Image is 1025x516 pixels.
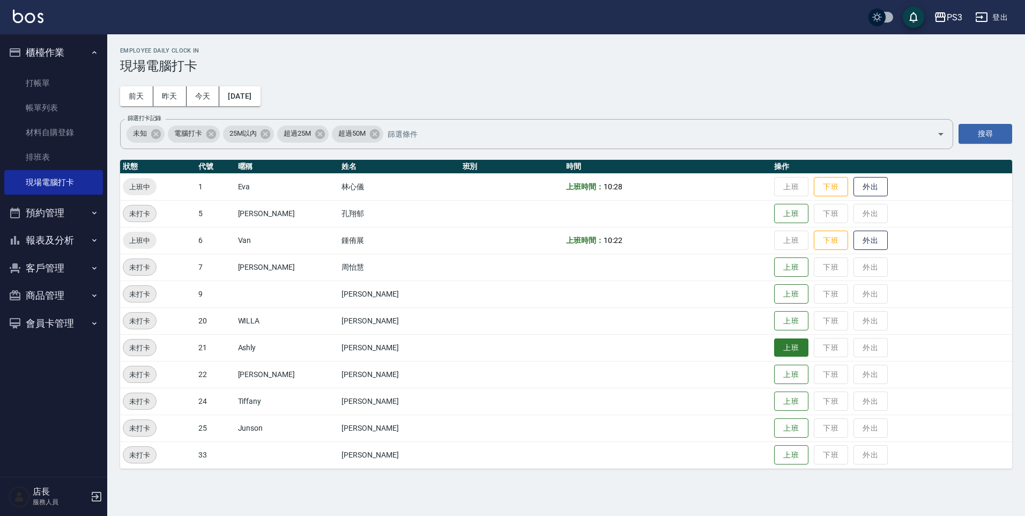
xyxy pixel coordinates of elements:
th: 時間 [563,160,771,174]
button: [DATE] [219,86,260,106]
span: 電腦打卡 [168,128,209,139]
td: 周怡慧 [339,254,459,281]
td: 21 [196,334,235,361]
button: Open [932,126,949,143]
span: 未知 [127,128,153,139]
button: 報表及分析 [4,226,103,254]
button: 商品管理 [4,282,103,309]
a: 打帳單 [4,71,103,95]
td: 33 [196,441,235,468]
span: 未打卡 [123,342,156,353]
button: 預約管理 [4,199,103,227]
span: 超過50M [332,128,372,139]
span: 未打卡 [123,396,156,407]
a: 排班表 [4,145,103,169]
td: 9 [196,281,235,307]
th: 姓名 [339,160,459,174]
button: 上班 [774,392,808,411]
td: [PERSON_NAME] [339,441,459,468]
button: 外出 [853,231,888,250]
td: 1 [196,173,235,200]
th: 代號 [196,160,235,174]
span: 25M以內 [223,128,263,139]
button: 登出 [971,8,1012,27]
button: 客戶管理 [4,254,103,282]
button: 上班 [774,284,808,304]
td: 鍾侑展 [339,227,459,254]
button: 昨天 [153,86,187,106]
td: [PERSON_NAME] [235,200,339,227]
div: PS3 [947,11,962,24]
span: 未打卡 [123,449,156,461]
img: Person [9,486,30,507]
button: PS3 [930,6,967,28]
td: Ashly [235,334,339,361]
td: 24 [196,388,235,415]
p: 服務人員 [33,497,87,507]
td: [PERSON_NAME] [339,361,459,388]
div: 未知 [127,126,165,143]
span: 上班中 [123,235,157,246]
h3: 現場電腦打卡 [120,58,1012,73]
a: 帳單列表 [4,95,103,120]
button: 上班 [774,445,808,465]
th: 暱稱 [235,160,339,174]
td: [PERSON_NAME] [339,281,459,307]
td: 25 [196,415,235,441]
td: 孔翔郁 [339,200,459,227]
span: 10:28 [604,182,622,191]
td: 5 [196,200,235,227]
h2: Employee Daily Clock In [120,47,1012,54]
label: 篩選打卡記錄 [128,114,161,122]
span: 未打卡 [123,208,156,219]
img: Logo [13,10,43,23]
td: Junson [235,415,339,441]
th: 操作 [771,160,1012,174]
button: 櫃檯作業 [4,39,103,67]
h5: 店長 [33,486,87,497]
span: 10:22 [604,236,622,245]
td: 6 [196,227,235,254]
div: 超過25M [277,126,329,143]
span: 未打卡 [123,369,156,380]
button: 會員卡管理 [4,309,103,337]
span: 未打卡 [123,289,156,300]
td: WILLA [235,307,339,334]
button: 上班 [774,257,808,277]
td: 22 [196,361,235,388]
td: [PERSON_NAME] [235,361,339,388]
button: 前天 [120,86,153,106]
th: 班別 [460,160,564,174]
td: Eva [235,173,339,200]
button: 上班 [774,311,808,331]
button: 上班 [774,204,808,224]
td: [PERSON_NAME] [339,307,459,334]
td: [PERSON_NAME] [339,415,459,441]
div: 超過50M [332,126,383,143]
td: [PERSON_NAME] [339,334,459,361]
span: 超過25M [277,128,317,139]
td: 20 [196,307,235,334]
td: Tiffany [235,388,339,415]
a: 材料自購登錄 [4,120,103,145]
td: 7 [196,254,235,281]
button: 外出 [853,177,888,197]
button: 上班 [774,338,808,357]
button: 今天 [187,86,220,106]
button: 上班 [774,418,808,438]
a: 現場電腦打卡 [4,170,103,195]
button: 搜尋 [959,124,1012,144]
button: 下班 [814,177,848,197]
div: 電腦打卡 [168,126,220,143]
b: 上班時間： [566,236,604,245]
span: 未打卡 [123,315,156,327]
button: 下班 [814,231,848,250]
span: 上班中 [123,181,157,193]
input: 篩選條件 [385,124,918,143]
td: Van [235,227,339,254]
span: 未打卡 [123,262,156,273]
th: 狀態 [120,160,196,174]
span: 未打卡 [123,423,156,434]
button: 上班 [774,365,808,385]
button: save [903,6,924,28]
